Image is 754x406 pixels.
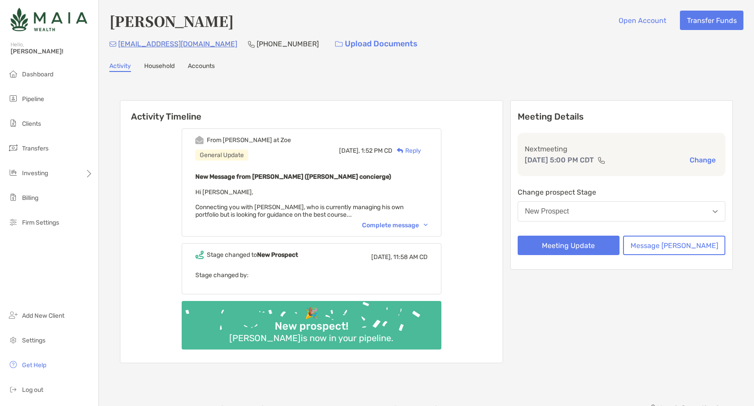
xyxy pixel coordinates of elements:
img: pipeline icon [8,93,19,104]
span: Get Help [22,361,46,369]
div: From [PERSON_NAME] at Zoe [207,136,291,144]
img: clients icon [8,118,19,128]
p: [EMAIL_ADDRESS][DOMAIN_NAME] [118,38,237,49]
span: Pipeline [22,95,44,103]
button: Message [PERSON_NAME] [623,236,725,255]
div: [PERSON_NAME] is now in your pipeline. [226,333,397,343]
img: logout icon [8,384,19,395]
div: General Update [195,150,248,161]
span: Clients [22,120,41,128]
img: Zoe Logo [11,4,87,35]
h6: Activity Timeline [120,101,503,122]
span: Add New Client [22,312,64,320]
img: communication type [597,157,605,164]
div: New Prospect [525,207,569,215]
img: investing icon [8,167,19,178]
span: Firm Settings [22,219,59,226]
a: Upload Documents [329,34,423,53]
p: Meeting Details [518,111,726,122]
img: get-help icon [8,359,19,370]
div: Reply [392,146,421,155]
button: Meeting Update [518,236,620,255]
img: add_new_client icon [8,310,19,320]
span: Transfers [22,145,49,152]
button: New Prospect [518,201,726,222]
span: Hi [PERSON_NAME], Connecting you with [PERSON_NAME], who is currently managing his own portfolio ... [195,188,403,218]
img: Chevron icon [424,224,428,226]
button: Change [687,155,718,165]
a: Household [144,62,175,72]
img: Reply icon [397,148,403,154]
button: Open Account [612,11,673,30]
img: transfers icon [8,143,19,153]
span: 11:58 AM CD [393,253,428,261]
img: Phone Icon [248,41,255,48]
img: Open dropdown arrow [713,210,718,213]
div: New prospect! [271,320,352,333]
img: Event icon [195,136,204,144]
p: Change prospect Stage [518,187,726,198]
div: 🎉 [301,307,321,320]
a: Accounts [188,62,215,72]
p: [DATE] 5:00 PM CDT [525,154,594,165]
b: New Message from [PERSON_NAME] ([PERSON_NAME] concierge) [195,173,391,180]
p: [PHONE_NUMBER] [257,38,319,49]
img: Confetti [182,301,441,342]
div: Complete message [362,222,428,229]
img: dashboard icon [8,68,19,79]
span: Investing [22,169,48,177]
div: Stage changed to [207,251,298,259]
span: [DATE], [371,253,392,261]
img: button icon [335,41,343,47]
img: billing icon [8,192,19,203]
img: Event icon [195,251,204,259]
span: [DATE], [339,147,360,154]
p: Next meeting [525,143,719,154]
span: Dashboard [22,71,53,78]
p: Stage changed by: [195,270,428,281]
span: Settings [22,337,45,344]
img: settings icon [8,335,19,345]
span: Billing [22,194,38,202]
button: Transfer Funds [680,11,743,30]
h4: [PERSON_NAME] [109,11,234,31]
span: 1:52 PM CD [361,147,392,154]
a: Activity [109,62,131,72]
img: firm-settings icon [8,217,19,227]
b: New Prospect [257,251,298,259]
img: Email Icon [109,41,116,47]
span: Log out [22,386,43,394]
span: [PERSON_NAME]! [11,48,93,55]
